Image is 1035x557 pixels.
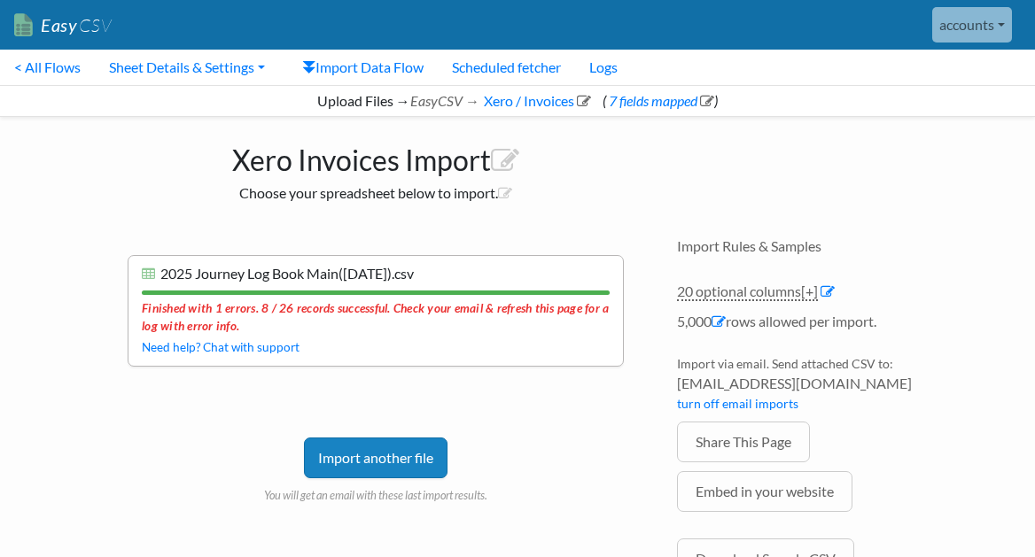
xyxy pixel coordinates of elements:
iframe: chat widget [961,486,1017,539]
a: Embed in your website [677,471,852,512]
a: EasyCSV [14,7,112,43]
span: [+] [801,282,818,299]
a: accounts [932,7,1012,43]
li: Import via email. Send attached CSV to: [677,354,925,422]
h4: Import Rules & Samples [677,237,925,254]
a: turn off email imports [677,396,798,411]
i: EasyCSV → [410,92,479,109]
span: ( ) [603,92,718,109]
a: 7 fields mapped [606,92,714,109]
span: CSV [77,14,112,36]
a: Xero / Invoices [481,92,591,109]
div: Finished with 1 errors. 8 / 26 records successful. Check your email & refresh this page for a log... [142,295,610,336]
span: 2025 Journey Log Book Main([DATE]).csv [160,265,414,282]
a: Import Data Flow [288,50,438,85]
p: You will get an email with these last import results. [128,478,624,504]
a: Share This Page [677,422,810,462]
a: Scheduled fetcher [438,50,575,85]
span: [EMAIL_ADDRESS][DOMAIN_NAME] [677,373,925,394]
a: Import another file [304,437,447,478]
li: 5,000 rows allowed per import. [677,311,925,341]
a: Sheet Details & Settings [95,50,279,85]
a: Logs [575,50,632,85]
a: 20 optional columns[+] [677,282,818,301]
h1: Xero Invoices Import [110,135,642,177]
h2: Choose your spreadsheet below to import. [110,184,642,201]
a: Need help? Chat with support [142,340,300,354]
